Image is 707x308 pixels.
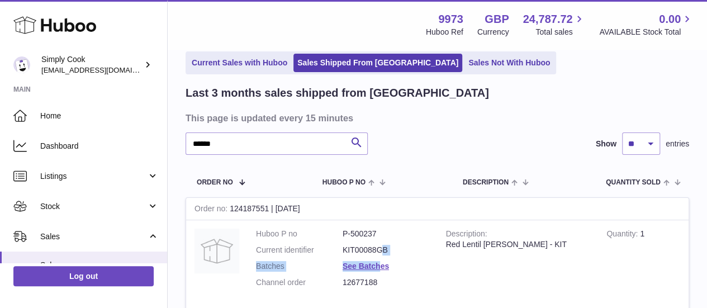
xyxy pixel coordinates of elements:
[186,86,489,101] h2: Last 3 months sales shipped from [GEOGRAPHIC_DATA]
[41,54,142,75] div: Simply Cook
[40,141,159,151] span: Dashboard
[13,266,154,286] a: Log out
[438,12,463,27] strong: 9973
[485,12,509,27] strong: GBP
[523,12,585,37] a: 24,787.72 Total sales
[197,179,233,186] span: Order No
[666,139,689,149] span: entries
[599,27,694,37] span: AVAILABLE Stock Total
[41,65,164,74] span: [EMAIL_ADDRESS][DOMAIN_NAME]
[186,198,689,220] div: 124187551 | [DATE]
[322,179,366,186] span: Huboo P no
[343,262,389,271] a: See Batches
[523,12,572,27] span: 24,787.72
[186,112,686,124] h3: This page is updated every 15 minutes
[606,179,661,186] span: Quantity Sold
[40,111,159,121] span: Home
[477,27,509,37] div: Currency
[194,229,239,273] img: no-photo.jpg
[194,204,230,216] strong: Order no
[596,139,616,149] label: Show
[426,27,463,37] div: Huboo Ref
[343,245,429,255] dd: KIT00088GB
[343,229,429,239] dd: P-500237
[606,229,640,241] strong: Quantity
[256,245,343,255] dt: Current identifier
[40,201,147,212] span: Stock
[535,27,585,37] span: Total sales
[293,54,462,72] a: Sales Shipped From [GEOGRAPHIC_DATA]
[464,54,554,72] a: Sales Not With Huboo
[188,54,291,72] a: Current Sales with Huboo
[256,229,343,239] dt: Huboo P no
[599,12,694,37] a: 0.00 AVAILABLE Stock Total
[659,12,681,27] span: 0.00
[256,277,343,288] dt: Channel order
[343,277,429,288] dd: 12677188
[598,220,689,302] td: 1
[40,231,147,242] span: Sales
[446,229,487,241] strong: Description
[40,260,159,271] span: Sales
[463,179,509,186] span: Description
[256,261,343,272] dt: Batches
[446,239,590,250] div: Red Lentil [PERSON_NAME] - KIT
[13,56,30,73] img: internalAdmin-9973@internal.huboo.com
[40,171,147,182] span: Listings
